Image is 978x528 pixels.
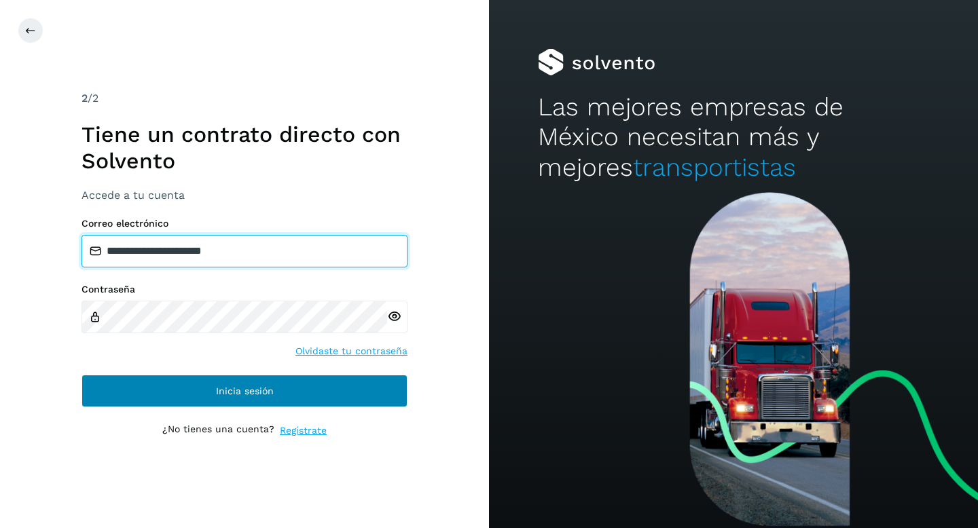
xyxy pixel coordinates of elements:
[633,153,796,182] span: transportistas
[216,386,274,396] span: Inicia sesión
[162,423,274,438] p: ¿No tienes una cuenta?
[81,189,407,202] h3: Accede a tu cuenta
[538,92,929,183] h2: Las mejores empresas de México necesitan más y mejores
[280,423,327,438] a: Regístrate
[81,92,88,105] span: 2
[295,344,407,358] a: Olvidaste tu contraseña
[81,375,407,407] button: Inicia sesión
[81,90,407,107] div: /2
[81,121,407,174] h1: Tiene un contrato directo con Solvento
[81,284,407,295] label: Contraseña
[81,218,407,229] label: Correo electrónico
